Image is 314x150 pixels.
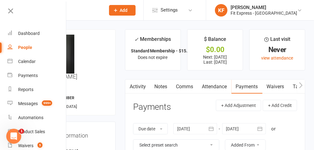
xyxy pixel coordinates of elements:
div: Automations [18,115,43,120]
a: Automations [7,111,67,125]
span: Does not expire [138,55,168,60]
div: Never [255,46,299,53]
input: Search... [37,6,101,15]
span: 5 [37,143,42,148]
div: Dashboard [18,31,40,36]
h3: [PERSON_NAME] [35,35,110,80]
span: Settings [161,3,178,17]
a: view attendance [261,56,293,60]
div: or [272,125,276,133]
a: Payments [7,69,67,83]
div: Waivers [18,143,33,148]
div: KF [215,4,227,17]
a: Product Sales [7,125,67,139]
a: Activity [125,80,150,94]
a: Comms [172,80,198,94]
div: Reports [18,87,33,92]
h3: Contact information [38,130,107,139]
div: Calendar [18,59,36,64]
div: Memberships [135,35,171,47]
a: Messages 999+ [7,97,67,111]
div: $0.00 [193,46,237,53]
button: Add [109,5,136,16]
button: Due date [133,123,168,134]
i: ✓ [135,36,139,42]
span: 1 [19,129,24,134]
div: $ Balance [204,35,226,46]
a: Reports [7,83,67,97]
div: Last visit [264,35,290,46]
div: Product Sales [18,129,45,134]
p: Next: [DATE] Last: [DATE] [193,55,237,65]
div: Payments [18,73,38,78]
a: Tasks [289,80,311,94]
iframe: Intercom live chat [6,129,21,144]
div: [PERSON_NAME] [231,5,297,10]
button: + Add Adjustment [216,100,261,111]
a: Waivers [262,80,289,94]
a: Attendance [198,80,232,94]
span: 999+ [42,100,52,106]
div: Email [39,143,107,149]
div: Messages [18,101,38,106]
div: People [18,45,32,50]
span: Add [120,8,128,13]
a: Calendar [7,55,67,69]
a: People [7,41,67,55]
a: Notes [150,80,172,94]
button: + Add Credit [263,100,297,111]
strong: Standard Membership - $15.95 p/w [131,48,201,53]
h3: Payments [133,102,171,112]
a: Payments [232,80,262,94]
a: Dashboard [7,27,67,41]
div: Fit Express - [GEOGRAPHIC_DATA] [231,10,297,16]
